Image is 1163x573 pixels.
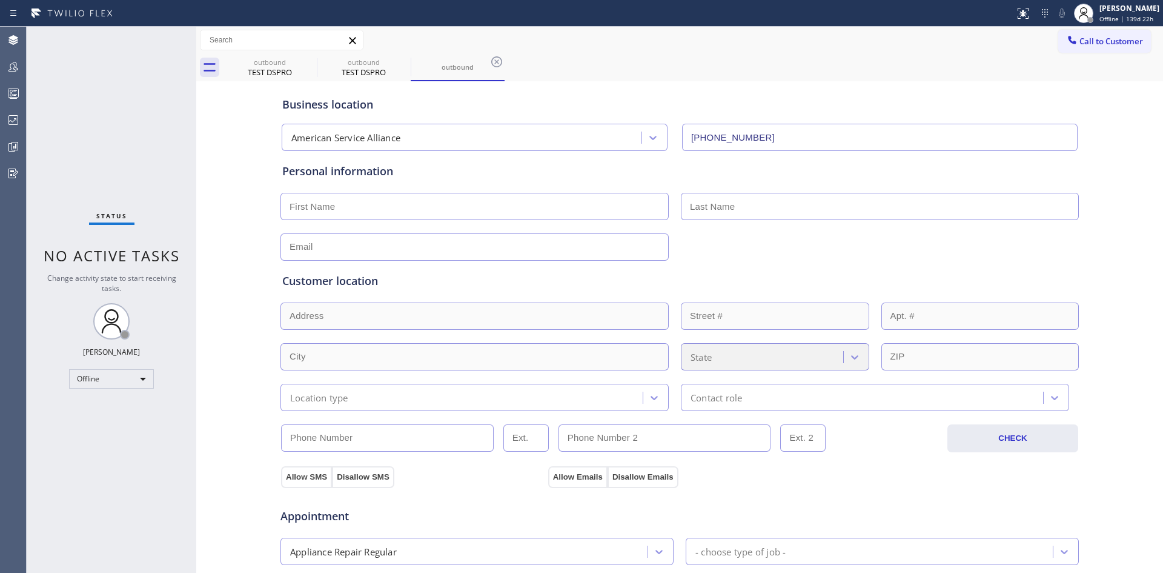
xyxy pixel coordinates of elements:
[280,508,545,524] span: Appointment
[282,96,1077,113] div: Business location
[780,424,826,452] input: Ext. 2
[681,303,869,330] input: Street #
[1079,36,1143,47] span: Call to Customer
[96,212,127,220] span: Status
[224,54,316,81] div: TEST DSPRO
[280,343,669,370] input: City
[1099,15,1153,23] span: Offline | 139d 22h
[881,343,1079,370] input: ZIP
[318,54,409,81] div: TEST DSPRO
[695,545,786,558] div: - choose type of job -
[282,163,1077,179] div: Personal information
[280,303,669,330] input: Address
[224,58,316,67] div: outbound
[282,273,1077,289] div: Customer location
[291,131,400,145] div: American Service Alliance
[224,67,316,78] div: TEST DSPRO
[281,424,494,452] input: Phone Number
[69,369,154,389] div: Offline
[1099,3,1159,13] div: [PERSON_NAME]
[1058,30,1151,53] button: Call to Customer
[691,390,742,404] div: Contact role
[318,58,409,67] div: outbound
[280,233,669,261] input: Email
[1053,5,1070,22] button: Mute
[83,347,140,357] div: [PERSON_NAME]
[881,303,1079,330] input: Apt. #
[290,390,348,404] div: Location type
[280,193,669,220] input: First Name
[558,424,771,452] input: Phone Number 2
[200,30,363,50] input: Search
[548,466,608,488] button: Allow Emails
[681,193,1079,220] input: Last Name
[682,124,1078,151] input: Phone Number
[44,246,180,266] span: No active tasks
[318,67,409,78] div: TEST DSPRO
[608,466,678,488] button: Disallow Emails
[332,466,394,488] button: Disallow SMS
[947,424,1078,452] button: CHECK
[412,62,503,72] div: outbound
[47,273,176,293] span: Change activity state to start receiving tasks.
[290,545,397,558] div: Appliance Repair Regular
[281,466,332,488] button: Allow SMS
[503,424,549,452] input: Ext.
